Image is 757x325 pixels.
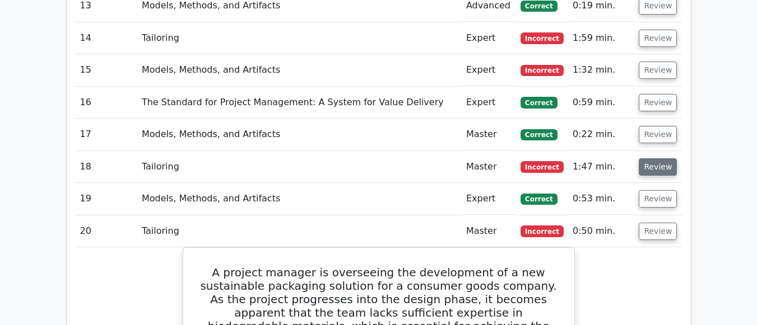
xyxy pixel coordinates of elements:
[462,151,516,183] td: Master
[521,161,564,172] span: Incorrect
[521,1,557,12] span: Correct
[521,194,557,205] span: Correct
[462,215,516,247] td: Master
[568,54,634,86] td: 1:32 min.
[639,190,677,208] button: Review
[568,22,634,54] td: 1:59 min.
[76,22,137,54] td: 14
[568,215,634,247] td: 0:50 min.
[76,215,137,247] td: 20
[639,94,677,111] button: Review
[639,126,677,143] button: Review
[137,215,462,247] td: Tailoring
[462,54,516,86] td: Expert
[76,87,137,119] td: 16
[462,87,516,119] td: Expert
[462,119,516,150] td: Master
[568,183,634,215] td: 0:53 min.
[462,183,516,215] td: Expert
[137,151,462,183] td: Tailoring
[639,158,677,176] button: Review
[639,223,677,240] button: Review
[76,151,137,183] td: 18
[521,65,564,76] span: Incorrect
[462,22,516,54] td: Expert
[137,119,462,150] td: Models, Methods, and Artifacts
[76,183,137,215] td: 19
[521,32,564,44] span: Incorrect
[137,87,462,119] td: The Standard for Project Management: A System for Value Delivery
[76,54,137,86] td: 15
[137,183,462,215] td: Models, Methods, and Artifacts
[137,54,462,86] td: Models, Methods, and Artifacts
[137,22,462,54] td: Tailoring
[568,119,634,150] td: 0:22 min.
[568,87,634,119] td: 0:59 min.
[568,151,634,183] td: 1:47 min.
[521,129,557,140] span: Correct
[76,119,137,150] td: 17
[639,62,677,79] button: Review
[521,225,564,237] span: Incorrect
[521,97,557,108] span: Correct
[639,30,677,47] button: Review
